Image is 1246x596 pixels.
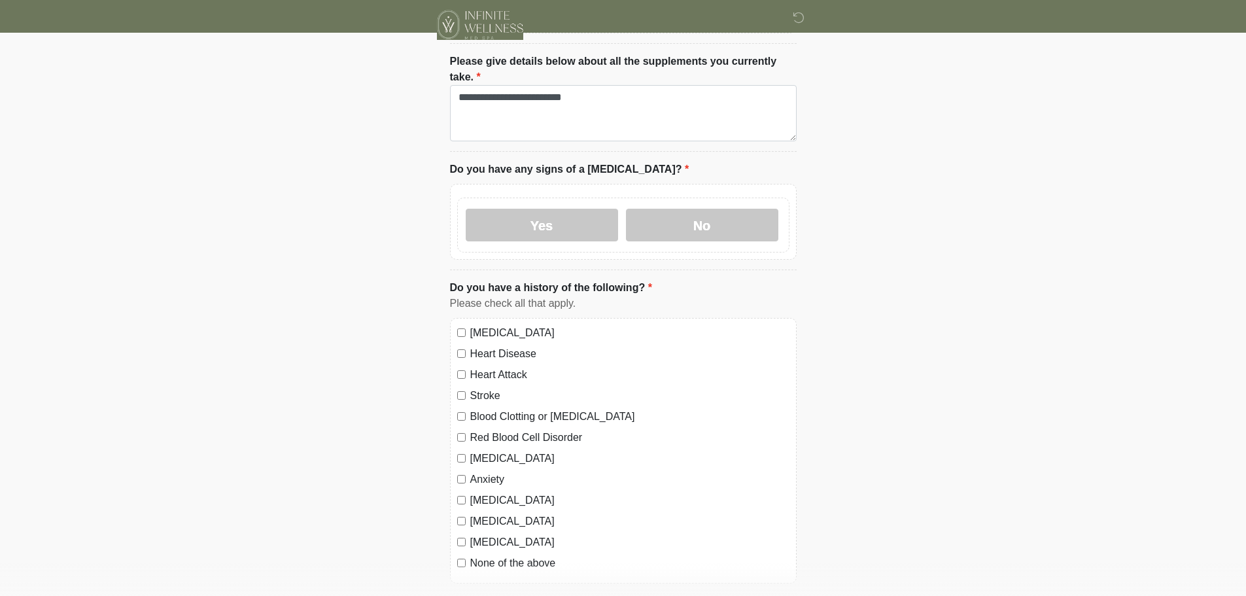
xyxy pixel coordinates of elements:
[457,412,466,421] input: Blood Clotting or [MEDICAL_DATA]
[457,433,466,442] input: Red Blood Cell Disorder
[457,370,466,379] input: Heart Attack
[457,454,466,463] input: [MEDICAL_DATA]
[626,209,778,241] label: No
[450,162,689,177] label: Do you have any signs of a [MEDICAL_DATA]?
[457,559,466,567] input: None of the above
[457,349,466,358] input: Heart Disease
[466,209,618,241] label: Yes
[457,538,466,546] input: [MEDICAL_DATA]
[450,54,797,85] label: Please give details below about all the supplements you currently take.
[470,388,789,404] label: Stroke
[470,325,789,341] label: [MEDICAL_DATA]
[470,493,789,508] label: [MEDICAL_DATA]
[470,555,789,571] label: None of the above
[457,496,466,504] input: [MEDICAL_DATA]
[457,391,466,400] input: Stroke
[470,409,789,425] label: Blood Clotting or [MEDICAL_DATA]
[470,472,789,487] label: Anxiety
[470,451,789,466] label: [MEDICAL_DATA]
[470,514,789,529] label: [MEDICAL_DATA]
[450,296,797,311] div: Please check all that apply.
[470,367,789,383] label: Heart Attack
[457,328,466,337] input: [MEDICAL_DATA]
[470,430,789,446] label: Red Blood Cell Disorder
[457,517,466,525] input: [MEDICAL_DATA]
[470,535,789,550] label: [MEDICAL_DATA]
[437,10,523,40] img: Infinite Wellness Med Spa Logo
[450,280,652,296] label: Do you have a history of the following?
[470,346,789,362] label: Heart Disease
[457,475,466,483] input: Anxiety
